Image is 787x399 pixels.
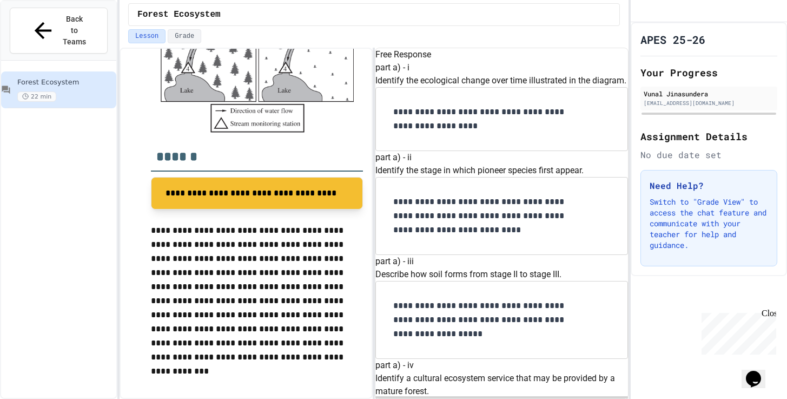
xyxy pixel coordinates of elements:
[640,65,777,80] h2: Your Progress
[375,164,627,177] p: Identify the stage in which pioneer species first appear.
[640,148,777,161] div: No due date set
[640,32,705,47] h1: APES 25-26
[650,179,768,192] h3: Need Help?
[137,8,221,21] span: Forest Ecosystem
[17,91,56,102] span: 22 min
[375,74,627,87] p: Identify the ecological change over time illustrated in the diagram.
[375,151,627,164] h6: part a) - ii
[375,359,627,372] h6: part a) - iv
[375,48,627,61] h6: Free Response
[168,29,201,43] button: Grade
[375,255,627,268] h6: part a) - iii
[62,14,88,48] span: Back to Teams
[640,129,777,144] h2: Assignment Details
[4,4,75,69] div: Chat with us now!Close
[128,29,166,43] button: Lesson
[644,99,774,107] div: [EMAIL_ADDRESS][DOMAIN_NAME]
[650,197,768,251] p: Switch to "Grade View" to access the chat feature and communicate with your teacher for help and ...
[697,309,776,355] iframe: chat widget
[375,61,627,74] h6: part a) - i
[375,372,627,398] p: Identify a cultural ecosystem service that may be provided by a mature forest.
[17,78,114,87] span: Forest Ecosystem
[644,89,774,99] div: Vunal Jinasundera
[742,356,776,388] iframe: chat widget
[10,8,108,54] button: Back to Teams
[375,268,627,281] p: Describe how soil forms from stage II to stage III.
